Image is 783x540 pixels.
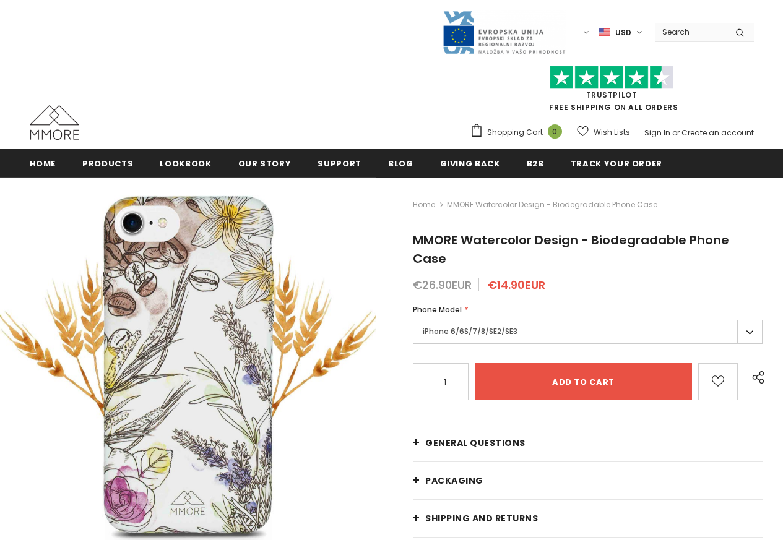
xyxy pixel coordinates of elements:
input: Search Site [655,23,726,41]
span: support [318,158,361,169]
span: Home [30,158,56,169]
a: Lookbook [160,149,211,177]
span: B2B [527,158,544,169]
a: Track your order [571,149,662,177]
span: Shopping Cart [487,126,543,139]
img: USD [599,27,610,38]
a: Create an account [681,127,754,138]
span: PACKAGING [425,474,483,487]
a: Trustpilot [586,90,638,100]
a: Blog [388,149,413,177]
span: General Questions [425,437,526,449]
span: Shipping and returns [425,512,538,525]
span: €26.90EUR [413,277,472,293]
span: €14.90EUR [488,277,545,293]
a: Home [413,197,435,212]
a: Shopping Cart 0 [470,123,568,142]
span: MMORE Watercolor Design - Biodegradable Phone Case [447,197,657,212]
a: Wish Lists [577,121,630,143]
a: Sign In [644,127,670,138]
span: Phone Model [413,304,462,315]
a: support [318,149,361,177]
img: MMORE Cases [30,105,79,140]
a: Home [30,149,56,177]
span: Products [82,158,133,169]
img: Trust Pilot Stars [550,66,673,90]
span: Track your order [571,158,662,169]
span: or [672,127,680,138]
a: B2B [527,149,544,177]
img: Javni Razpis [442,10,566,55]
a: Javni Razpis [442,27,566,37]
label: iPhone 6/6S/7/8/SE2/SE3 [413,320,763,344]
span: FREE SHIPPING ON ALL ORDERS [470,71,754,113]
a: PACKAGING [413,462,763,499]
a: General Questions [413,424,763,461]
span: Giving back [440,158,500,169]
span: Wish Lists [594,126,630,139]
span: Lookbook [160,158,211,169]
a: Giving back [440,149,500,177]
span: USD [615,27,631,39]
a: Shipping and returns [413,500,763,537]
span: Our Story [238,158,292,169]
a: Our Story [238,149,292,177]
span: Blog [388,158,413,169]
a: Products [82,149,133,177]
input: Add to cart [475,363,692,400]
span: MMORE Watercolor Design - Biodegradable Phone Case [413,231,729,267]
span: 0 [548,124,562,139]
